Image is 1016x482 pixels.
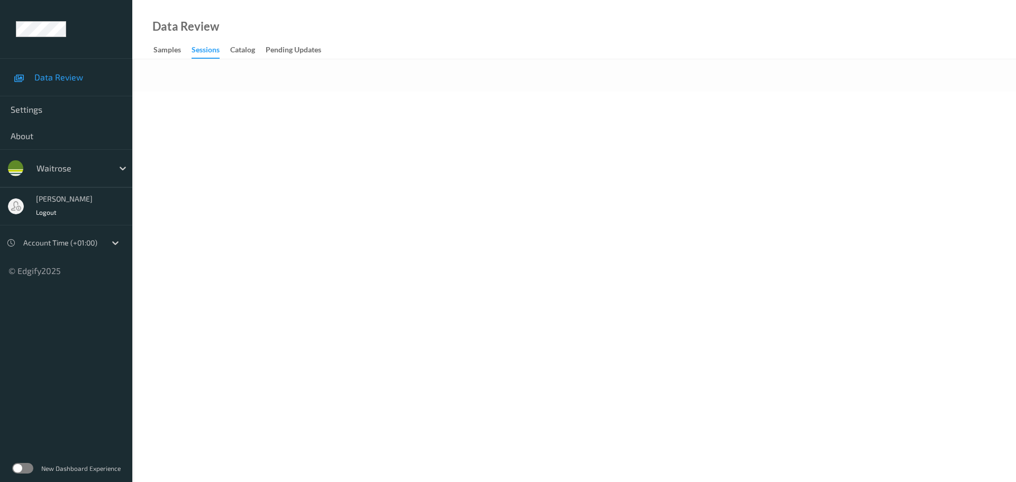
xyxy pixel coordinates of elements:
a: Sessions [192,43,230,59]
a: Pending Updates [266,43,332,58]
div: Catalog [230,44,255,58]
div: Data Review [152,21,219,32]
a: Samples [153,43,192,58]
div: Sessions [192,44,220,59]
div: Samples [153,44,181,58]
div: Pending Updates [266,44,321,58]
a: Catalog [230,43,266,58]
